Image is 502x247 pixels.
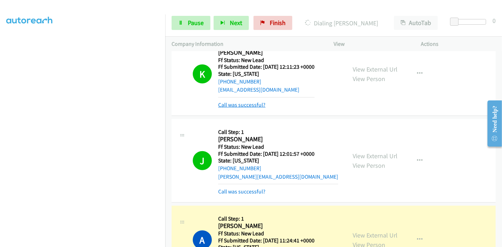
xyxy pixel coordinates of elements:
h2: [PERSON_NAME] [218,49,315,57]
p: Dialing [PERSON_NAME] [302,18,381,28]
span: Pause [188,19,204,27]
iframe: Resource Center [482,95,502,152]
a: Finish [253,16,292,30]
a: Call was successful? [218,101,265,108]
span: Next [230,19,242,27]
a: [EMAIL_ADDRESS][DOMAIN_NAME] [218,86,299,93]
a: View External Url [353,152,398,160]
h5: Ff Submitted Date: [DATE] 11:24:41 +0000 [218,237,315,244]
h5: Call Step: 1 [218,215,315,222]
h2: [PERSON_NAME] [218,222,315,230]
p: Company Information [172,40,321,48]
a: Call was successful? [218,188,265,195]
h5: Ff Status: New Lead [218,143,338,150]
a: [PERSON_NAME][EMAIL_ADDRESS][DOMAIN_NAME] [218,173,338,180]
span: Finish [270,19,286,27]
a: View External Url [353,65,398,73]
h5: Ff Status: New Lead [218,230,315,237]
h2: [PERSON_NAME] [218,135,338,143]
a: View Person [353,161,385,169]
h5: Ff Submitted Date: [DATE] 12:01:57 +0000 [218,150,338,158]
a: [PHONE_NUMBER] [218,78,261,85]
p: View [334,40,408,48]
a: View External Url [353,231,398,239]
a: View Person [353,75,385,83]
h5: Ff Status: New Lead [218,57,315,64]
p: Actions [421,40,496,48]
h5: Ff Submitted Date: [DATE] 12:11:23 +0000 [218,63,315,70]
a: [PHONE_NUMBER] [218,165,261,172]
button: Next [214,16,249,30]
h1: J [193,151,212,170]
h5: State: [US_STATE] [218,70,315,78]
h1: K [193,64,212,84]
div: 0 [492,16,496,25]
h5: State: [US_STATE] [218,157,338,164]
h5: Call Step: 1 [218,129,338,136]
button: AutoTab [394,16,438,30]
a: Pause [172,16,210,30]
div: Delay between calls (in seconds) [454,19,486,25]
